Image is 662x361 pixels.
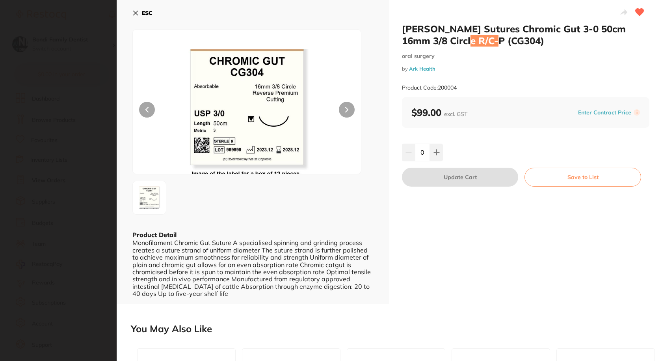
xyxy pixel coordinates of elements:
[402,23,649,47] h2: [PERSON_NAME] Sutures Chromic Gut 3-0 50cm 16mm 3/8 Circle R/C-P (CG304)
[132,231,177,239] b: Product Detail
[576,109,634,116] button: Enter Contract Price
[131,324,659,335] h2: You May Also Like
[179,49,316,174] img: ay8yMDAwMDQtanBn
[524,168,641,187] button: Save to List
[402,168,518,187] button: Update Cart
[402,53,649,60] small: oral surgery
[402,66,649,72] small: by
[411,107,467,118] b: $99.00
[402,84,457,91] small: Product Code: 200004
[135,183,164,212] img: ay8yMDAwMDQtanBn
[409,65,435,72] a: Ark Health
[132,6,152,20] button: ESC
[634,109,640,116] label: i
[444,110,467,118] span: excl. GST
[142,9,152,17] b: ESC
[132,239,374,297] div: Monofilament Chromic Gut Suture A specialised spinning and grinding process creates a suture stra...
